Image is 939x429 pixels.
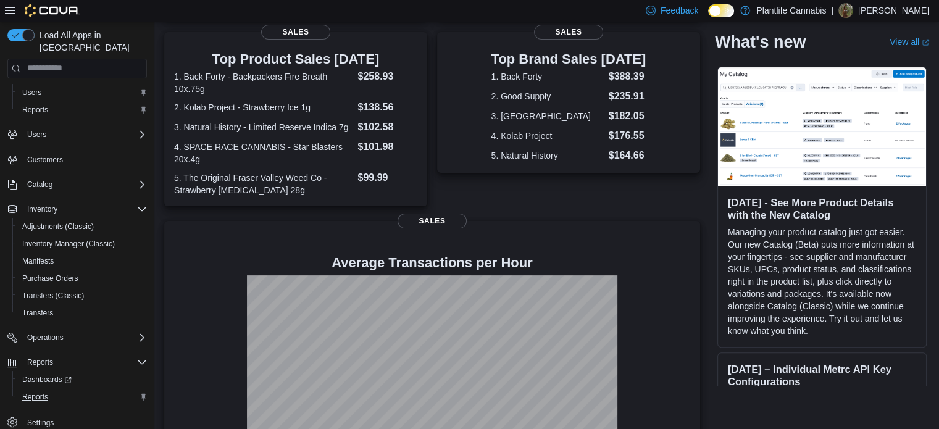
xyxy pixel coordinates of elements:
span: Transfers (Classic) [17,288,147,303]
span: Dark Mode [708,17,709,18]
a: Purchase Orders [17,271,83,286]
dd: $182.05 [609,109,646,123]
span: Reports [17,389,147,404]
span: Operations [27,333,64,343]
span: Sales [398,214,467,228]
span: Dashboards [17,372,147,387]
a: Customers [22,152,68,167]
dt: 4. SPACE RACE CANNABIS - Star Blasters 20x.4g [174,141,353,165]
span: Sales [534,25,603,40]
dd: $102.58 [357,120,417,135]
h2: What's new [715,32,806,52]
dt: 1. Back Forty [491,70,604,83]
button: Users [22,127,51,142]
button: Inventory [2,201,152,218]
span: Inventory Manager (Classic) [22,239,115,249]
dt: 5. The Original Fraser Valley Weed Co - Strawberry [MEDICAL_DATA] 28g [174,172,353,196]
span: Load All Apps in [GEOGRAPHIC_DATA] [35,29,147,54]
input: Dark Mode [708,4,734,17]
a: Reports [17,102,53,117]
dd: $176.55 [609,128,646,143]
span: Transfers (Classic) [22,291,84,301]
h3: [DATE] - See More Product Details with the New Catalog [728,196,916,221]
p: Managing your product catalog just got easier. Our new Catalog (Beta) puts more information at yo... [728,226,916,337]
span: Users [22,88,41,98]
span: Catalog [22,177,147,192]
h4: Average Transactions per Hour [174,256,690,270]
span: Purchase Orders [22,273,78,283]
dt: 3. [GEOGRAPHIC_DATA] [491,110,604,122]
a: Transfers (Classic) [17,288,89,303]
span: Reports [27,357,53,367]
span: Operations [22,330,147,345]
button: Operations [22,330,69,345]
span: Adjustments (Classic) [17,219,147,234]
dd: $164.66 [609,148,646,163]
span: Reports [17,102,147,117]
h3: Top Product Sales [DATE] [174,52,417,67]
span: Customers [22,152,147,167]
dd: $101.98 [357,140,417,154]
a: Adjustments (Classic) [17,219,99,234]
p: | [831,3,833,18]
a: Transfers [17,306,58,320]
span: Reports [22,392,48,402]
button: Adjustments (Classic) [12,218,152,235]
svg: External link [922,39,929,46]
span: Dashboards [22,375,72,385]
button: Operations [2,329,152,346]
a: Manifests [17,254,59,269]
span: Settings [27,418,54,428]
a: Dashboards [12,371,152,388]
span: Inventory [22,202,147,217]
dt: 3. Natural History - Limited Reserve Indica 7g [174,121,353,133]
dd: $138.56 [357,100,417,115]
dd: $99.99 [357,170,417,185]
span: Inventory [27,204,57,214]
dd: $258.93 [357,69,417,84]
span: Transfers [17,306,147,320]
a: Dashboards [17,372,77,387]
span: Adjustments (Classic) [22,222,94,231]
span: Inventory Manager (Classic) [17,236,147,251]
button: Inventory Manager (Classic) [12,235,152,252]
dt: 5. Natural History [491,149,604,162]
img: Cova [25,4,80,17]
span: Manifests [17,254,147,269]
p: [PERSON_NAME] [858,3,929,18]
span: Purchase Orders [17,271,147,286]
span: Reports [22,105,48,115]
span: Transfers [22,308,53,318]
a: Reports [17,389,53,404]
a: Users [17,85,46,100]
h3: [DATE] – Individual Metrc API Key Configurations [728,363,916,388]
button: Customers [2,151,152,169]
span: Users [27,130,46,140]
button: Users [12,84,152,101]
button: Manifests [12,252,152,270]
button: Purchase Orders [12,270,152,287]
h3: Top Brand Sales [DATE] [491,52,646,67]
dt: 4. Kolab Project [491,130,604,142]
button: Reports [12,101,152,119]
button: Inventory [22,202,62,217]
dd: $388.39 [609,69,646,84]
button: Catalog [22,177,57,192]
dd: $235.91 [609,89,646,104]
button: Reports [22,355,58,370]
button: Users [2,126,152,143]
span: Users [22,127,147,142]
a: Inventory Manager (Classic) [17,236,120,251]
button: Catalog [2,176,152,193]
dt: 2. Good Supply [491,90,604,102]
span: Manifests [22,256,54,266]
div: Kearan Fenton [838,3,853,18]
p: Plantlife Cannabis [756,3,826,18]
a: View allExternal link [890,37,929,47]
span: Reports [22,355,147,370]
dt: 1. Back Forty - Backpackers Fire Breath 10x.75g [174,70,353,95]
span: Feedback [661,4,698,17]
button: Reports [2,354,152,371]
span: Users [17,85,147,100]
span: Sales [261,25,330,40]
